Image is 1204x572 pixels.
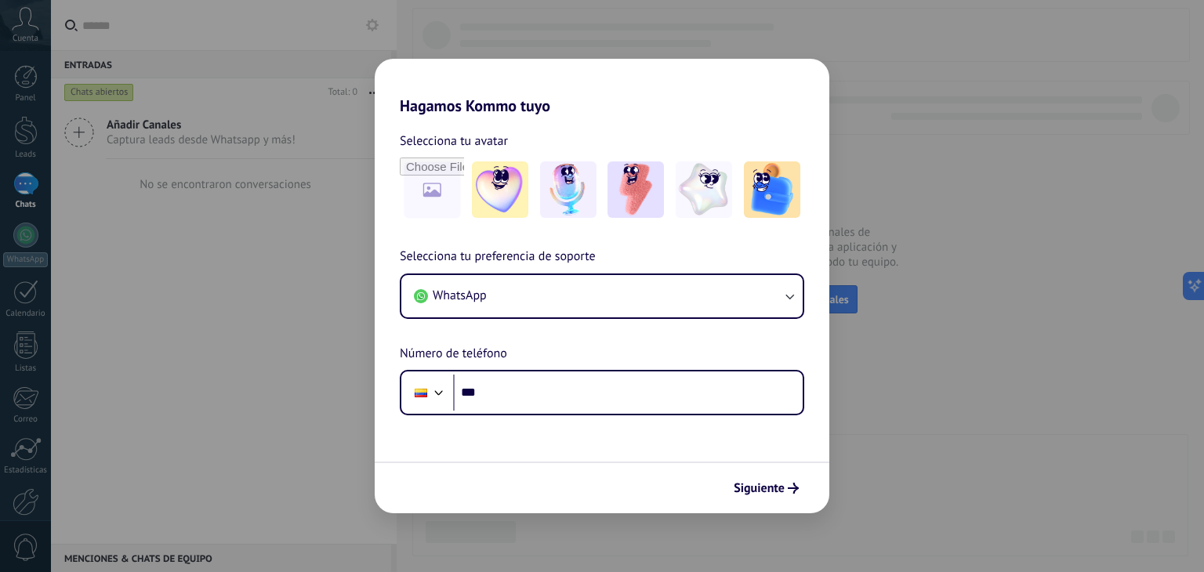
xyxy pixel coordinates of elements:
img: -4.jpeg [676,161,732,218]
span: Selecciona tu avatar [400,131,508,151]
div: Colombia: + 57 [406,376,436,409]
img: -3.jpeg [607,161,664,218]
img: -2.jpeg [540,161,597,218]
span: WhatsApp [433,288,487,303]
button: WhatsApp [401,275,803,317]
img: -1.jpeg [472,161,528,218]
span: Siguiente [734,483,785,494]
span: Selecciona tu preferencia de soporte [400,247,596,267]
h2: Hagamos Kommo tuyo [375,59,829,115]
span: Número de teléfono [400,344,507,364]
button: Siguiente [727,475,806,501]
img: -5.jpeg [744,161,800,218]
